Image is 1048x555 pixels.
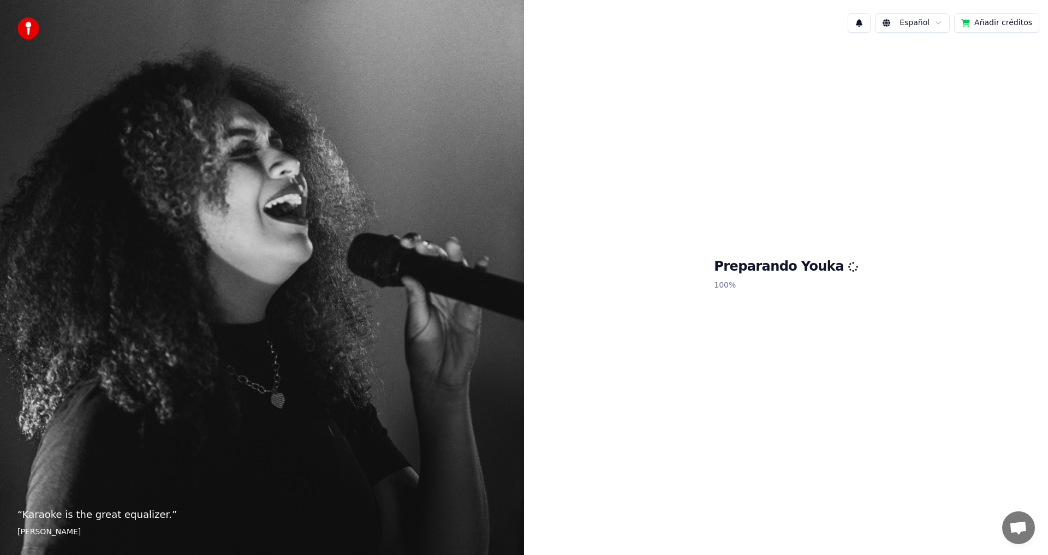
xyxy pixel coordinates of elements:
img: youka [17,17,39,39]
footer: [PERSON_NAME] [17,527,507,538]
div: Chat abierto [1002,511,1035,544]
h1: Preparando Youka [714,258,858,276]
p: 100 % [714,276,858,295]
button: Añadir créditos [954,13,1039,33]
p: “ Karaoke is the great equalizer. ” [17,507,507,522]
